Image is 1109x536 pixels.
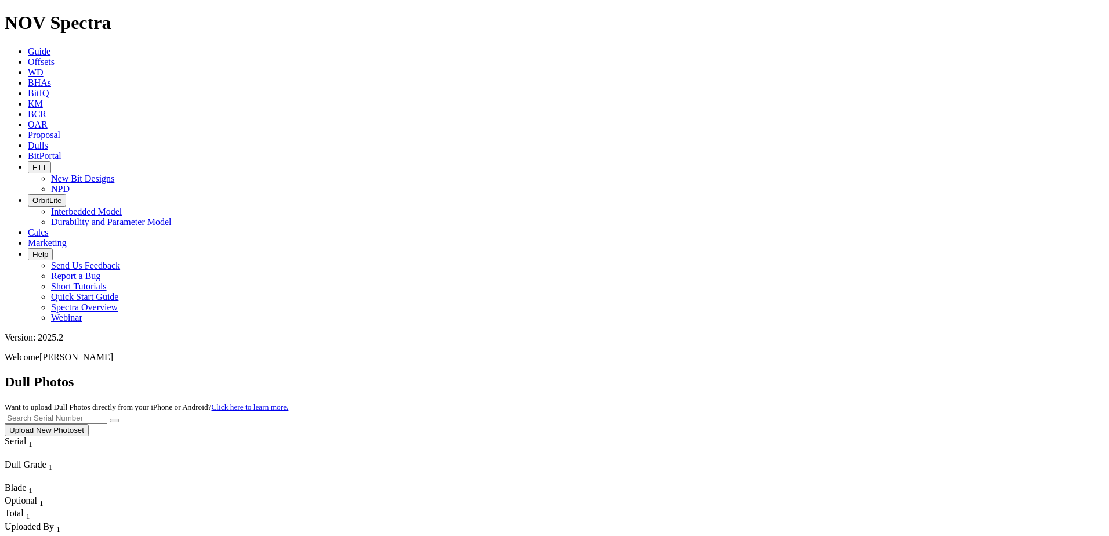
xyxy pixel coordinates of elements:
[28,486,32,495] sub: 1
[5,459,86,483] div: Sort None
[32,163,46,172] span: FTT
[28,161,51,173] button: FTT
[28,140,48,150] a: Dulls
[5,352,1104,363] p: Welcome
[5,521,114,534] div: Uploaded By Sort None
[28,119,48,129] a: OAR
[5,483,45,495] div: Sort None
[28,248,53,260] button: Help
[56,525,60,534] sub: 1
[5,374,1104,390] h2: Dull Photos
[39,499,44,508] sub: 1
[51,217,172,227] a: Durability and Parameter Model
[5,403,288,411] small: Want to upload Dull Photos directly from your iPhone or Android?
[5,459,86,472] div: Dull Grade Sort None
[51,302,118,312] a: Spectra Overview
[28,88,49,98] a: BitIQ
[51,271,100,281] a: Report a Bug
[51,207,122,216] a: Interbedded Model
[39,495,44,505] span: Sort None
[5,436,26,446] span: Serial
[51,173,114,183] a: New Bit Designs
[28,483,32,492] span: Sort None
[5,508,45,521] div: Sort None
[28,57,55,67] a: Offsets
[5,483,45,495] div: Blade Sort None
[26,512,30,521] sub: 1
[28,109,46,119] a: BCR
[5,483,26,492] span: Blade
[51,281,107,291] a: Short Tutorials
[51,260,120,270] a: Send Us Feedback
[5,436,54,459] div: Sort None
[51,313,82,323] a: Webinar
[28,194,66,207] button: OrbitLite
[28,440,32,448] sub: 1
[5,449,54,459] div: Column Menu
[5,332,1104,343] div: Version: 2025.2
[28,238,67,248] a: Marketing
[5,436,54,449] div: Serial Sort None
[49,463,53,472] sub: 1
[5,495,45,508] div: Sort None
[49,459,53,469] span: Sort None
[212,403,289,411] a: Click here to learn more.
[56,521,60,531] span: Sort None
[5,459,46,469] span: Dull Grade
[32,250,48,259] span: Help
[5,495,45,508] div: Optional Sort None
[28,46,50,56] a: Guide
[51,292,118,302] a: Quick Start Guide
[28,436,32,446] span: Sort None
[51,184,70,194] a: NPD
[5,12,1104,34] h1: NOV Spectra
[39,352,113,362] span: [PERSON_NAME]
[5,495,37,505] span: Optional
[5,472,86,483] div: Column Menu
[28,130,60,140] a: Proposal
[26,508,30,518] span: Sort None
[5,508,45,521] div: Total Sort None
[5,424,89,436] button: Upload New Photoset
[28,227,49,237] a: Calcs
[5,508,24,518] span: Total
[28,78,51,88] a: BHAs
[5,521,54,531] span: Uploaded By
[28,99,43,108] a: KM
[5,412,107,424] input: Search Serial Number
[28,67,44,77] a: WD
[28,151,61,161] a: BitPortal
[32,196,61,205] span: OrbitLite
